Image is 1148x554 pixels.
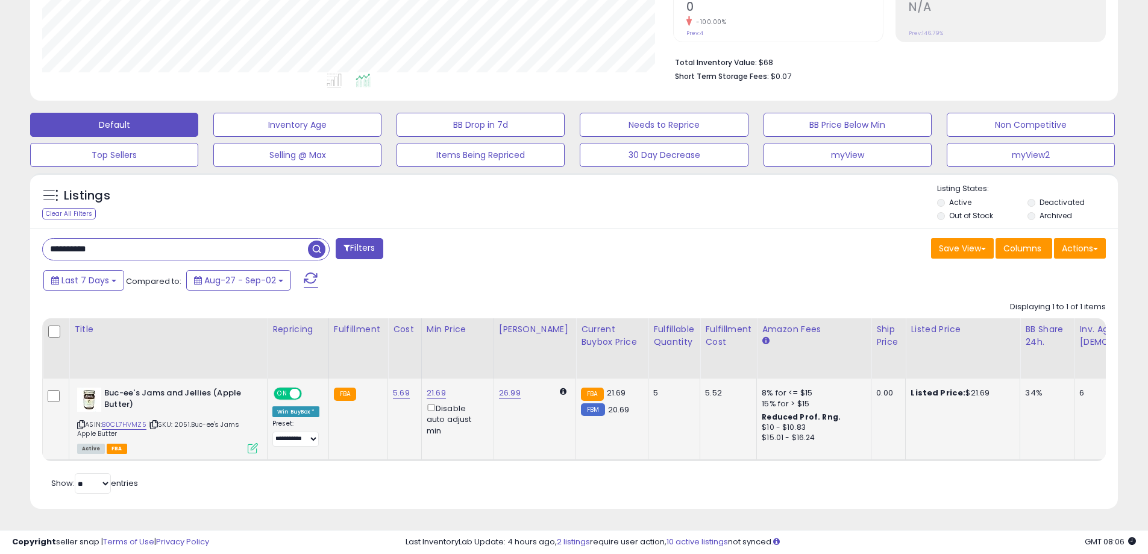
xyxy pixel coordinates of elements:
[1025,388,1065,398] div: 34%
[675,57,757,68] b: Total Inventory Value:
[51,477,138,489] span: Show: entries
[397,143,565,167] button: Items Being Repriced
[911,388,1011,398] div: $21.69
[762,323,866,336] div: Amazon Fees
[762,433,862,443] div: $15.01 - $16.24
[77,444,105,454] span: All listings currently available for purchase on Amazon
[937,183,1118,195] p: Listing States:
[705,323,751,348] div: Fulfillment Cost
[397,113,565,137] button: BB Drop in 7d
[911,387,965,398] b: Listed Price:
[771,71,791,82] span: $0.07
[607,387,626,398] span: 21.69
[102,420,146,430] a: B0CL7HVMZ5
[61,274,109,286] span: Last 7 Days
[336,238,383,259] button: Filters
[1040,197,1085,207] label: Deactivated
[996,238,1052,259] button: Columns
[581,388,603,401] small: FBA
[580,143,748,167] button: 30 Day Decrease
[762,336,769,347] small: Amazon Fees.
[186,270,291,291] button: Aug-27 - Sep-02
[156,536,209,547] a: Privacy Policy
[393,323,416,336] div: Cost
[764,113,932,137] button: BB Price Below Min
[653,388,691,398] div: 5
[581,403,604,416] small: FBM
[393,387,410,399] a: 5.69
[272,406,319,417] div: Win BuyBox *
[43,270,124,291] button: Last 7 Days
[653,323,695,348] div: Fulfillable Quantity
[77,420,239,438] span: | SKU: 2051.Buc-ee's Jams Apple Butter
[1054,238,1106,259] button: Actions
[12,537,209,548] div: seller snap | |
[580,113,748,137] button: Needs to Reprice
[272,420,319,447] div: Preset:
[931,238,994,259] button: Save View
[911,323,1015,336] div: Listed Price
[334,323,383,336] div: Fulfillment
[64,187,110,204] h5: Listings
[675,54,1097,69] li: $68
[1003,242,1041,254] span: Columns
[947,113,1115,137] button: Non Competitive
[762,423,862,433] div: $10 - $10.83
[557,536,590,547] a: 2 listings
[334,388,356,401] small: FBA
[667,536,728,547] a: 10 active listings
[77,388,101,412] img: 41Dv-yT0-dL._SL40_.jpg
[876,388,896,398] div: 0.00
[762,398,862,409] div: 15% for > $15
[77,388,258,452] div: ASIN:
[581,323,643,348] div: Current Buybox Price
[608,404,630,415] span: 20.69
[213,113,381,137] button: Inventory Age
[204,274,276,286] span: Aug-27 - Sep-02
[949,197,971,207] label: Active
[947,143,1115,167] button: myView2
[275,389,290,399] span: ON
[427,401,485,436] div: Disable auto adjust min
[909,30,943,37] small: Prev: 146.79%
[30,143,198,167] button: Top Sellers
[764,143,932,167] button: myView
[499,323,571,336] div: [PERSON_NAME]
[876,323,900,348] div: Ship Price
[1010,301,1106,313] div: Displaying 1 to 1 of 1 items
[104,388,251,413] b: Buc-ee's Jams and Jellies (Apple Butter)
[213,143,381,167] button: Selling @ Max
[1040,210,1072,221] label: Archived
[705,388,747,398] div: 5.52
[103,536,154,547] a: Terms of Use
[762,388,862,398] div: 8% for <= $15
[949,210,993,221] label: Out of Stock
[30,113,198,137] button: Default
[42,208,96,219] div: Clear All Filters
[272,323,324,336] div: Repricing
[12,536,56,547] strong: Copyright
[1025,323,1069,348] div: BB Share 24h.
[107,444,127,454] span: FBA
[692,17,726,27] small: -100.00%
[686,30,703,37] small: Prev: 4
[406,537,1136,548] div: Last InventoryLab Update: 4 hours ago, require user action, not synced.
[675,71,769,81] b: Short Term Storage Fees:
[427,387,446,399] a: 21.69
[300,389,319,399] span: OFF
[126,275,181,287] span: Compared to:
[499,387,521,399] a: 26.99
[1085,536,1136,547] span: 2025-09-10 08:06 GMT
[74,323,262,336] div: Title
[427,323,489,336] div: Min Price
[762,412,841,422] b: Reduced Prof. Rng.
